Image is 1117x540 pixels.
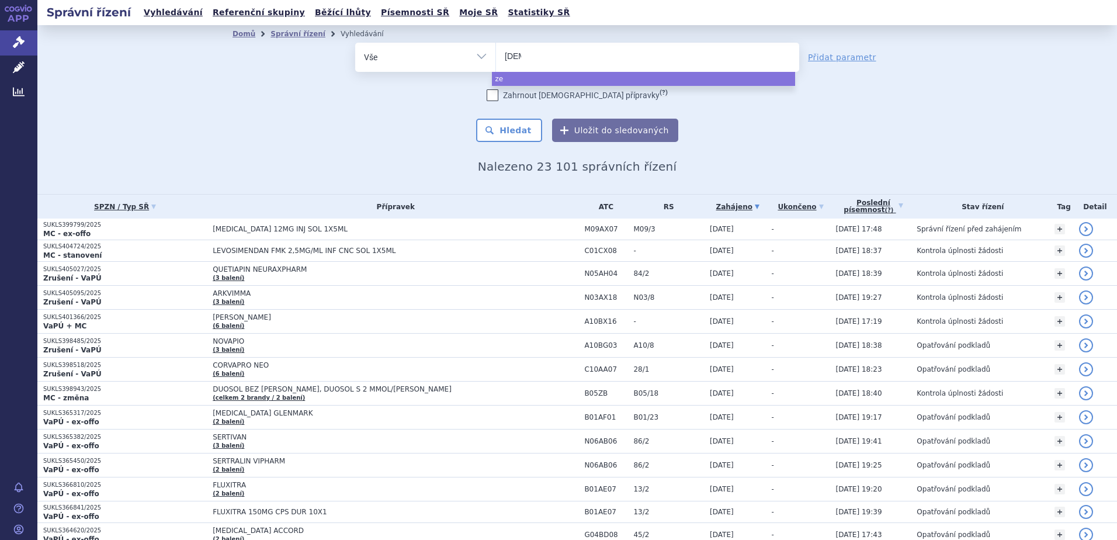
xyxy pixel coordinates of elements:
span: Opatřování podkladů [917,485,990,493]
span: Kontrola úplnosti žádosti [917,389,1003,397]
span: - [633,247,704,255]
span: B01AE07 [584,508,627,516]
span: Správní řízení před zahájením [917,225,1021,233]
span: Kontrola úplnosti žádosti [917,317,1003,326]
span: - [771,437,773,445]
abbr: (?) [884,207,893,214]
a: + [1054,529,1065,540]
span: N06AB06 [584,437,627,445]
span: - [771,247,773,255]
strong: Zrušení - VaPÚ [43,298,102,306]
a: + [1054,224,1065,234]
a: Moje SŘ [456,5,501,20]
strong: VaPÚ - ex-offo [43,513,99,521]
span: Opatřování podkladů [917,365,990,373]
th: Tag [1049,195,1073,219]
span: - [633,317,704,326]
span: [DATE] 19:20 [836,485,882,493]
span: [PERSON_NAME] [213,313,505,321]
span: Opatřování podkladů [917,508,990,516]
span: - [771,225,773,233]
span: [DATE] [710,293,734,302]
strong: MC - ex-offo [43,230,91,238]
p: SUKLS366810/2025 [43,481,207,489]
span: DUOSOL BEZ [PERSON_NAME], DUOSOL S 2 MMOL/[PERSON_NAME] [213,385,505,393]
span: A10/8 [633,341,704,349]
a: detail [1079,410,1093,424]
span: [DATE] 17:43 [836,531,882,539]
span: 86/2 [633,461,704,469]
p: SUKLS399799/2025 [43,221,207,229]
p: SUKLS398943/2025 [43,385,207,393]
span: 84/2 [633,269,704,278]
span: B05/18 [633,389,704,397]
span: [DATE] [710,365,734,373]
li: ze [492,72,795,86]
button: Hledat [476,119,542,142]
span: [MEDICAL_DATA] ACCORD [213,527,505,535]
span: 13/2 [633,485,704,493]
span: NOVAPIO [213,337,505,345]
span: G04BD08 [584,531,627,539]
a: + [1054,388,1065,399]
span: [DATE] 18:37 [836,247,882,255]
p: SUKLS366841/2025 [43,504,207,512]
span: - [771,413,773,421]
span: QUETIAPIN NEURAXPHARM [213,265,505,274]
a: detail [1079,434,1093,448]
span: - [771,461,773,469]
span: - [771,293,773,302]
p: SUKLS364620/2025 [43,527,207,535]
span: Opatřování podkladů [917,531,990,539]
a: + [1054,268,1065,279]
span: N03/8 [633,293,704,302]
span: B01/23 [633,413,704,421]
abbr: (?) [660,89,668,97]
a: (6 balení) [213,323,244,329]
span: A10BX16 [584,317,627,326]
p: SUKLS401366/2025 [43,313,207,321]
a: Správní řízení [270,30,325,38]
a: Přidat parametr [808,51,876,63]
a: + [1054,292,1065,303]
span: C01CX08 [584,247,627,255]
a: detail [1079,362,1093,376]
p: SUKLS405095/2025 [43,289,207,297]
a: detail [1079,244,1093,258]
span: [DATE] [710,225,734,233]
span: [DATE] 18:23 [836,365,882,373]
a: Písemnosti SŘ [377,5,453,20]
a: Běžící lhůty [311,5,374,20]
span: [DATE] [710,413,734,421]
a: + [1054,484,1065,494]
span: ARKVIMMA [213,289,505,297]
span: LEVOSIMENDAN FMK 2,5MG/ML INF CNC SOL 1X5ML [213,247,505,255]
span: Opatřování podkladů [917,461,990,469]
a: Zahájeno [710,199,765,215]
a: + [1054,316,1065,327]
span: N06AB06 [584,461,627,469]
a: detail [1079,338,1093,352]
a: SPZN / Typ SŘ [43,199,207,215]
span: - [771,365,773,373]
span: C10AA07 [584,365,627,373]
span: B01AE07 [584,485,627,493]
span: - [771,508,773,516]
a: Domů [233,30,255,38]
span: [DATE] 19:17 [836,413,882,421]
span: M09AX07 [584,225,627,233]
a: + [1054,436,1065,446]
a: (3 balení) [213,442,244,449]
strong: VaPÚ + MC [43,322,86,330]
span: [DATE] 17:19 [836,317,882,326]
a: detail [1079,222,1093,236]
span: Kontrola úplnosti žádosti [917,269,1003,278]
label: Zahrnout [DEMOGRAPHIC_DATA] přípravky [487,89,668,101]
span: [DATE] 19:27 [836,293,882,302]
span: Kontrola úplnosti žádosti [917,247,1003,255]
span: [DATE] [710,247,734,255]
span: [DATE] 18:40 [836,389,882,397]
a: detail [1079,314,1093,328]
span: [DATE] 17:48 [836,225,882,233]
span: Opatřování podkladů [917,413,990,421]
